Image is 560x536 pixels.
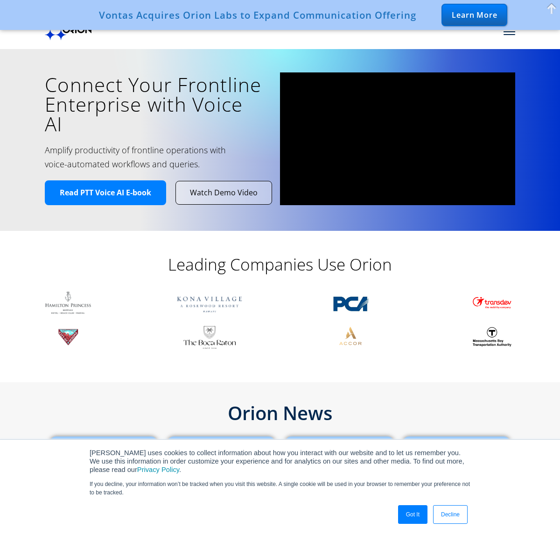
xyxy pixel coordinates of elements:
div: Learn More [441,4,507,26]
h1: Connect Your Frontline Enterprise with Voice AI [45,75,266,134]
iframe: Chat Widget [513,491,560,536]
h2: Orion News [45,404,515,422]
span: [PERSON_NAME] uses cookies to collect information about how you interact with our website and to ... [90,449,464,473]
a: Got It [398,505,427,524]
div: Vontas Acquires Orion Labs to Expand Communication Offering [99,9,416,21]
iframe: vimeo Video Player [280,72,515,205]
span: Watch Demo Video [190,188,258,198]
a: Decline [433,505,468,524]
span: Read PTT Voice AI E-book [60,188,151,198]
p: If you decline, your information won’t be tracked when you visit this website. A single cookie wi... [90,480,470,497]
a: Read PTT Voice AI E-book [45,180,166,205]
a: Watch Demo Video [176,181,272,204]
h2: Leading Companies Use Orion [93,254,467,275]
h2: Amplify productivity of frontline operations with voice-automated workflows and queries. [45,143,233,171]
a: Privacy Policy [137,466,179,473]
